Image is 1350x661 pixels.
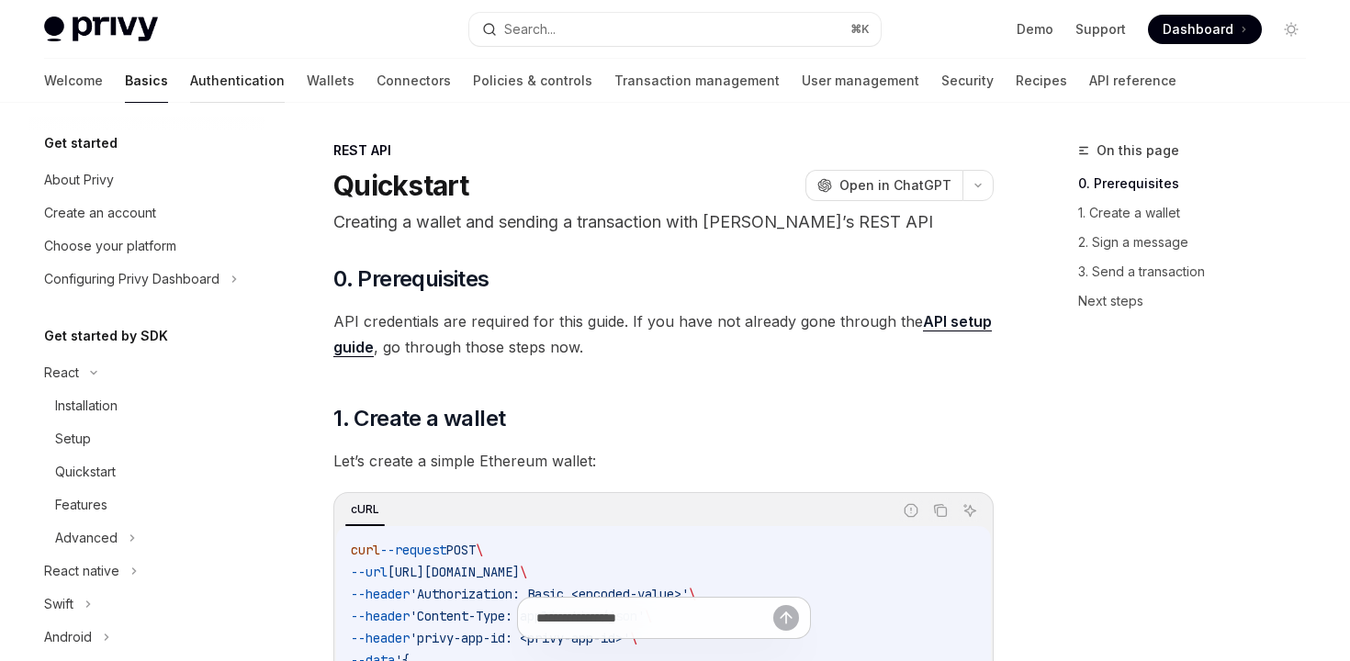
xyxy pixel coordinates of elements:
a: API reference [1089,59,1176,103]
a: Transaction management [614,59,780,103]
a: 2. Sign a message [1078,228,1321,257]
div: Search... [504,18,556,40]
span: On this page [1097,140,1179,162]
span: Let’s create a simple Ethereum wallet: [333,448,994,474]
h5: Get started by SDK [44,325,168,347]
a: 3. Send a transaction [1078,257,1321,286]
span: [URL][DOMAIN_NAME] [388,564,520,580]
a: 1. Create a wallet [1078,198,1321,228]
a: Support [1075,20,1126,39]
div: REST API [333,141,994,160]
div: Android [44,626,92,648]
button: Search...⌘K [469,13,880,46]
a: Next steps [1078,286,1321,316]
a: Create an account [29,196,264,230]
div: cURL [345,499,385,521]
a: Demo [1017,20,1053,39]
span: POST [446,542,476,558]
span: --url [351,564,388,580]
div: Installation [55,395,118,417]
span: --header [351,586,410,602]
span: \ [476,542,483,558]
span: 1. Create a wallet [333,404,505,433]
a: User management [802,59,919,103]
a: Features [29,488,264,521]
a: Recipes [1016,59,1067,103]
a: Authentication [190,59,285,103]
span: \ [689,586,696,602]
div: Setup [55,428,91,450]
a: 0. Prerequisites [1078,169,1321,198]
a: Setup [29,422,264,455]
a: About Privy [29,163,264,196]
a: Choose your platform [29,230,264,263]
button: Open in ChatGPT [805,170,962,201]
a: Dashboard [1148,15,1262,44]
div: React [44,362,79,384]
h1: Quickstart [333,169,469,202]
span: Dashboard [1163,20,1233,39]
div: Swift [44,593,73,615]
a: Installation [29,389,264,422]
span: curl [351,542,380,558]
div: Features [55,494,107,516]
p: Creating a wallet and sending a transaction with [PERSON_NAME]’s REST API [333,209,994,235]
span: \ [520,564,527,580]
span: Open in ChatGPT [839,176,951,195]
span: --request [380,542,446,558]
div: About Privy [44,169,114,191]
span: 'Authorization: Basic <encoded-value>' [410,586,689,602]
div: Configuring Privy Dashboard [44,268,219,290]
a: Policies & controls [473,59,592,103]
span: API credentials are required for this guide. If you have not already gone through the , go throug... [333,308,994,360]
a: Connectors [377,59,451,103]
div: Quickstart [55,461,116,483]
a: Wallets [307,59,354,103]
div: Create an account [44,202,156,224]
div: React native [44,560,119,582]
div: Advanced [55,527,118,549]
span: ⌘ K [850,22,870,37]
div: Choose your platform [44,235,176,257]
button: Send message [773,605,799,631]
button: Ask AI [958,499,982,522]
button: Report incorrect code [899,499,923,522]
img: light logo [44,17,158,42]
button: Toggle dark mode [1277,15,1306,44]
span: 0. Prerequisites [333,264,489,294]
h5: Get started [44,132,118,154]
a: Welcome [44,59,103,103]
a: Basics [125,59,168,103]
a: Quickstart [29,455,264,488]
button: Copy the contents from the code block [928,499,952,522]
a: Security [941,59,994,103]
